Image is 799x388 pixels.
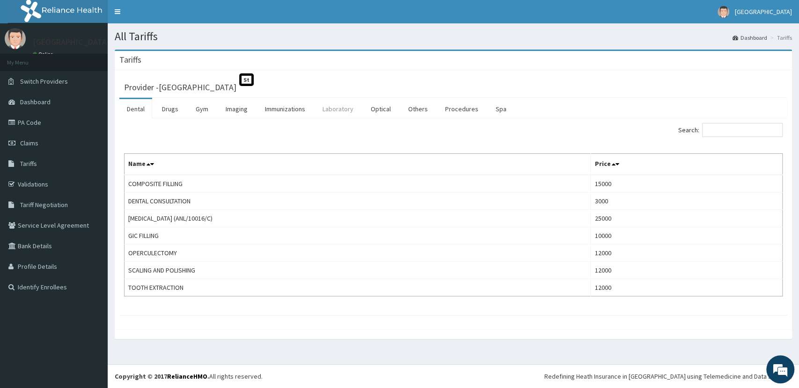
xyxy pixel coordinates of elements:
label: Search: [678,123,783,137]
a: Gym [188,99,216,119]
span: Tariffs [20,159,37,168]
td: 25000 [591,210,783,227]
img: User Image [5,28,26,49]
td: TOOTH EXTRACTION [125,279,591,296]
a: Imaging [218,99,255,119]
th: Name [125,154,591,175]
td: SCALING AND POLISHING [125,262,591,279]
a: Immunizations [257,99,313,119]
td: 15000 [591,175,783,193]
td: [MEDICAL_DATA] (ANL/10016/C) [125,210,591,227]
span: Claims [20,139,38,147]
a: Optical [363,99,398,119]
td: 3000 [591,193,783,210]
th: Price [591,154,783,175]
span: [GEOGRAPHIC_DATA] [735,7,792,16]
h3: Tariffs [119,56,141,64]
div: Redefining Heath Insurance in [GEOGRAPHIC_DATA] using Telemedicine and Data Science! [544,372,792,381]
img: User Image [718,6,729,18]
td: 12000 [591,262,783,279]
span: Tariff Negotiation [20,201,68,209]
h1: All Tariffs [115,30,792,43]
h3: Provider - [GEOGRAPHIC_DATA] [124,83,236,92]
p: [GEOGRAPHIC_DATA] [33,38,110,46]
a: RelianceHMO [167,372,207,381]
a: Procedures [438,99,486,119]
span: Dashboard [20,98,51,106]
input: Search: [702,123,783,137]
strong: Copyright © 2017 . [115,372,209,381]
td: COMPOSITE FILLING [125,175,591,193]
footer: All rights reserved. [108,364,799,388]
td: DENTAL CONSULTATION [125,193,591,210]
a: Spa [488,99,514,119]
td: 10000 [591,227,783,244]
a: Drugs [154,99,186,119]
li: Tariffs [768,34,792,42]
a: Online [33,51,55,57]
a: Others [401,99,435,119]
td: OPERCULECTOMY [125,244,591,262]
a: Dashboard [733,34,767,42]
td: 12000 [591,244,783,262]
span: Switch Providers [20,77,68,86]
a: Laboratory [315,99,361,119]
td: GIC FILLING [125,227,591,244]
span: St [239,73,254,86]
td: 12000 [591,279,783,296]
a: Dental [119,99,152,119]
